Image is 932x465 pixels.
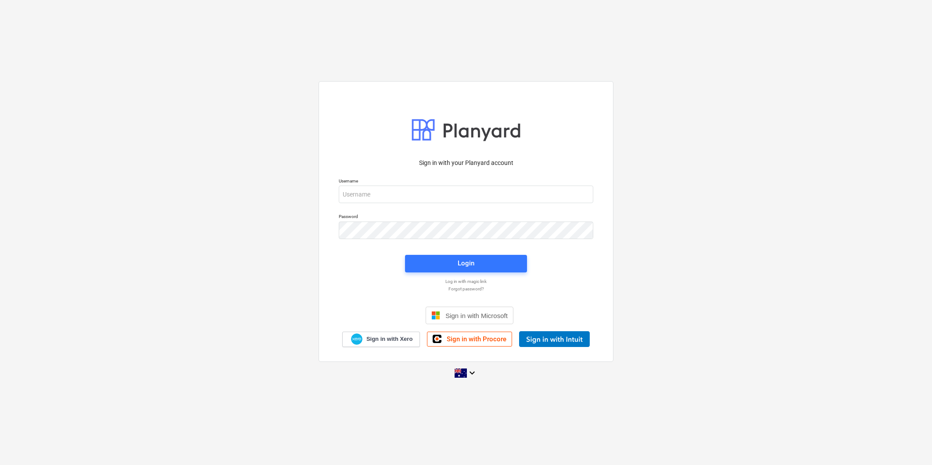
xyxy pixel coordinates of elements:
[366,335,412,343] span: Sign in with Xero
[447,335,506,343] span: Sign in with Procore
[342,332,420,347] a: Sign in with Xero
[339,178,593,186] p: Username
[467,368,477,378] i: keyboard_arrow_down
[334,279,598,284] a: Log in with magic link
[445,312,508,319] span: Sign in with Microsoft
[431,311,440,320] img: Microsoft logo
[339,214,593,221] p: Password
[351,333,362,345] img: Xero logo
[339,158,593,168] p: Sign in with your Planyard account
[427,332,512,347] a: Sign in with Procore
[405,255,527,272] button: Login
[334,286,598,292] a: Forgot password?
[458,258,474,269] div: Login
[339,186,593,203] input: Username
